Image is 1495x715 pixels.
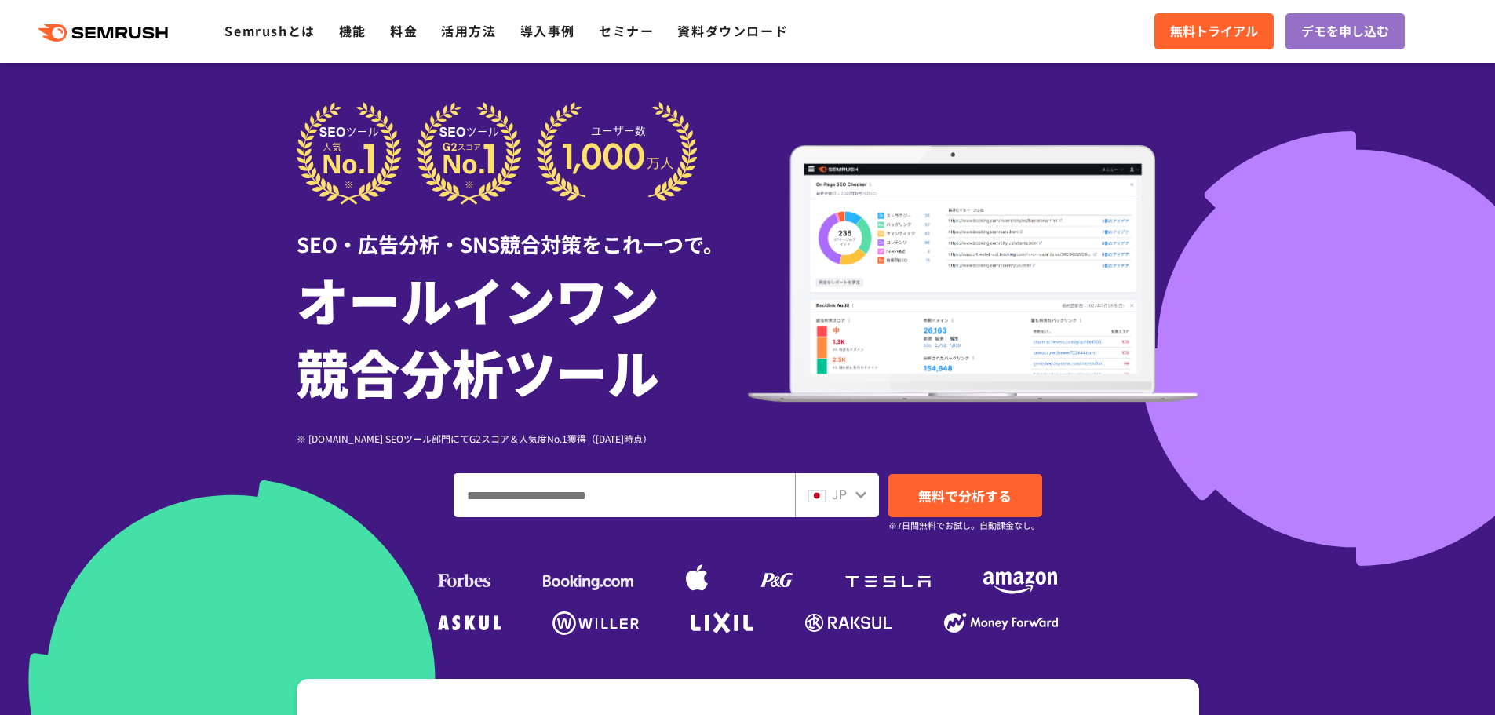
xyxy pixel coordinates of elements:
[339,21,366,40] a: 機能
[888,518,1040,533] small: ※7日間無料でお試し。自動課金なし。
[224,21,315,40] a: Semrushとは
[297,205,748,259] div: SEO・広告分析・SNS競合対策をこれ一つで。
[1301,21,1389,42] span: デモを申し込む
[297,263,748,407] h1: オールインワン 競合分析ツール
[297,431,748,446] div: ※ [DOMAIN_NAME] SEOツール部門にてG2スコア＆人気度No.1獲得（[DATE]時点）
[832,484,847,503] span: JP
[441,21,496,40] a: 活用方法
[520,21,575,40] a: 導入事例
[1154,13,1274,49] a: 無料トライアル
[454,474,794,516] input: ドメイン、キーワードまたはURLを入力してください
[390,21,418,40] a: 料金
[888,474,1042,517] a: 無料で分析する
[1170,21,1258,42] span: 無料トライアル
[918,486,1012,505] span: 無料で分析する
[599,21,654,40] a: セミナー
[1285,13,1405,49] a: デモを申し込む
[677,21,788,40] a: 資料ダウンロード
